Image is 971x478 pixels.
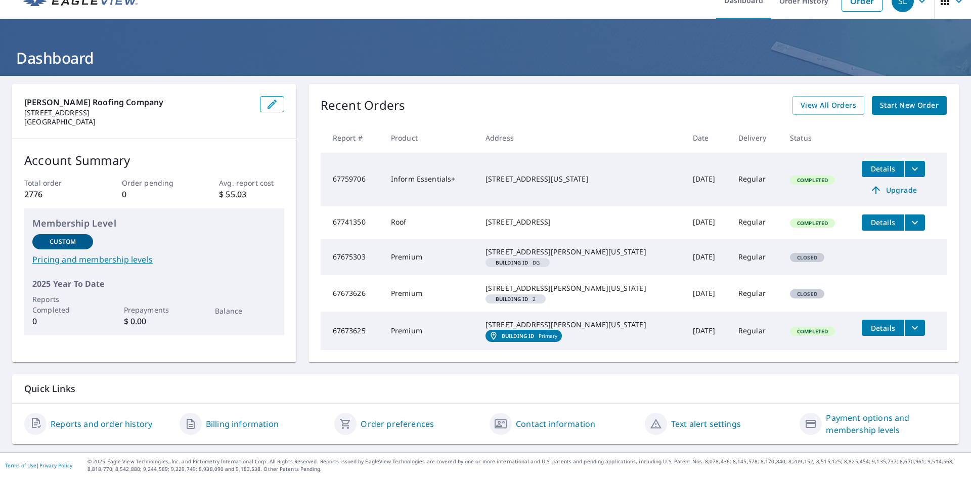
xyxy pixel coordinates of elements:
[791,220,834,227] span: Completed
[24,96,252,108] p: [PERSON_NAME] Roofing Company
[485,283,677,293] div: [STREET_ADDRESS][PERSON_NAME][US_STATE]
[485,247,677,257] div: [STREET_ADDRESS][PERSON_NAME][US_STATE]
[24,188,89,200] p: 2776
[485,330,562,342] a: Building IDPrimary
[219,188,284,200] p: $ 55.03
[685,275,730,312] td: [DATE]
[24,108,252,117] p: [STREET_ADDRESS]
[826,412,947,436] a: Payment options and membership levels
[485,217,677,227] div: [STREET_ADDRESS]
[39,462,72,469] a: Privacy Policy
[485,174,677,184] div: [STREET_ADDRESS][US_STATE]
[383,312,477,350] td: Premium
[321,275,383,312] td: 67673626
[868,323,898,333] span: Details
[219,178,284,188] p: Avg. report cost
[24,382,947,395] p: Quick Links
[502,333,535,339] em: Building ID
[862,182,925,198] a: Upgrade
[862,320,904,336] button: detailsBtn-67673625
[490,296,542,301] span: 2
[383,275,477,312] td: Premium
[12,48,959,68] h1: Dashboard
[321,206,383,239] td: 67741350
[383,239,477,275] td: Premium
[122,188,187,200] p: 0
[496,260,528,265] em: Building ID
[32,278,276,290] p: 2025 Year To Date
[868,184,919,196] span: Upgrade
[685,312,730,350] td: [DATE]
[904,161,925,177] button: filesDropdownBtn-67759706
[50,237,76,246] p: Custom
[671,418,741,430] a: Text alert settings
[5,462,36,469] a: Terms of Use
[383,123,477,153] th: Product
[792,96,864,115] a: View All Orders
[904,214,925,231] button: filesDropdownBtn-67741350
[791,177,834,184] span: Completed
[490,260,546,265] span: DG
[730,153,782,206] td: Regular
[730,239,782,275] td: Regular
[206,418,279,430] a: Billing information
[868,164,898,173] span: Details
[904,320,925,336] button: filesDropdownBtn-67673625
[791,290,823,297] span: Closed
[862,214,904,231] button: detailsBtn-67741350
[730,123,782,153] th: Delivery
[361,418,434,430] a: Order preferences
[496,296,528,301] em: Building ID
[791,328,834,335] span: Completed
[862,161,904,177] button: detailsBtn-67759706
[516,418,595,430] a: Contact information
[51,418,152,430] a: Reports and order history
[321,239,383,275] td: 67675303
[32,253,276,266] a: Pricing and membership levels
[215,306,276,316] p: Balance
[685,153,730,206] td: [DATE]
[87,458,966,473] p: © 2025 Eagle View Technologies, Inc. and Pictometry International Corp. All Rights Reserved. Repo...
[124,305,185,315] p: Prepayments
[124,315,185,327] p: $ 0.00
[321,96,406,115] p: Recent Orders
[730,275,782,312] td: Regular
[730,206,782,239] td: Regular
[32,294,93,315] p: Reports Completed
[321,312,383,350] td: 67673625
[32,216,276,230] p: Membership Level
[868,218,898,227] span: Details
[24,151,284,169] p: Account Summary
[685,239,730,275] td: [DATE]
[383,206,477,239] td: Roof
[321,123,383,153] th: Report #
[791,254,823,261] span: Closed
[782,123,854,153] th: Status
[685,206,730,239] td: [DATE]
[872,96,947,115] a: Start New Order
[485,320,677,330] div: [STREET_ADDRESS][PERSON_NAME][US_STATE]
[321,153,383,206] td: 67759706
[24,117,252,126] p: [GEOGRAPHIC_DATA]
[477,123,685,153] th: Address
[24,178,89,188] p: Total order
[880,99,939,112] span: Start New Order
[730,312,782,350] td: Regular
[685,123,730,153] th: Date
[122,178,187,188] p: Order pending
[5,462,72,468] p: |
[383,153,477,206] td: Inform Essentials+
[801,99,856,112] span: View All Orders
[32,315,93,327] p: 0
